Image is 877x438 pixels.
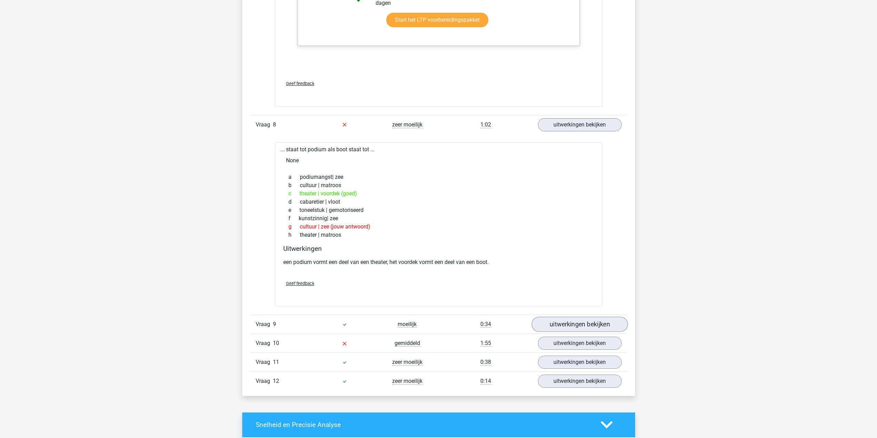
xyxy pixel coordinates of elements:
[392,359,422,366] span: zeer moeilijk
[283,181,594,190] div: cultuur | matroos
[273,340,279,346] span: 10
[275,142,602,306] div: ... staat tot podium als boot staat tot ...
[256,121,273,129] span: Vraag
[480,121,491,128] span: 1:02
[273,321,276,327] span: 9
[283,245,594,253] h4: Uitwerkingen
[480,378,491,385] span: 0:14
[480,359,491,366] span: 0:38
[283,258,594,266] p: een podium vormt een deel van een theater, het voordek vormt een deel van een boot.
[288,206,299,214] span: e
[273,359,279,365] span: 11
[256,320,273,328] span: Vraag
[531,317,628,332] a: uitwerkingen bekijken
[480,321,491,328] span: 0:34
[283,231,594,239] div: theater | matroos
[386,13,488,27] a: Start het LTP voorbereidingspakket
[286,81,314,86] span: Geef feedback
[538,356,622,369] a: uitwerkingen bekijken
[273,378,279,384] span: 12
[281,154,597,167] div: None
[392,378,422,385] span: zeer moeilijk
[288,214,299,223] span: f
[392,121,422,128] span: zeer moeilijk
[256,358,273,366] span: Vraag
[398,321,417,328] span: moeilijk
[538,337,622,350] a: uitwerkingen bekijken
[288,173,300,181] span: a
[283,173,594,181] div: podiumangst| zee
[283,190,594,198] div: theater | voordek (goed)
[480,340,491,347] span: 1:55
[256,421,590,429] h4: Snelheid en Precisie Analyse
[288,198,300,206] span: d
[283,198,594,206] div: cabaretier | vloot
[256,339,273,347] span: Vraag
[288,181,300,190] span: b
[538,375,622,388] a: uitwerkingen bekijken
[288,231,300,239] span: h
[288,223,300,231] span: g
[273,121,276,128] span: 8
[283,223,594,231] div: cultuur | zee (jouw antwoord)
[395,340,420,347] span: gemiddeld
[283,206,594,214] div: toneelstuk | gemotoriseerd
[283,214,594,223] div: kunstzinnig| zee
[256,377,273,385] span: Vraag
[288,190,299,198] span: c
[538,118,622,131] a: uitwerkingen bekijken
[286,281,314,286] span: Geef feedback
